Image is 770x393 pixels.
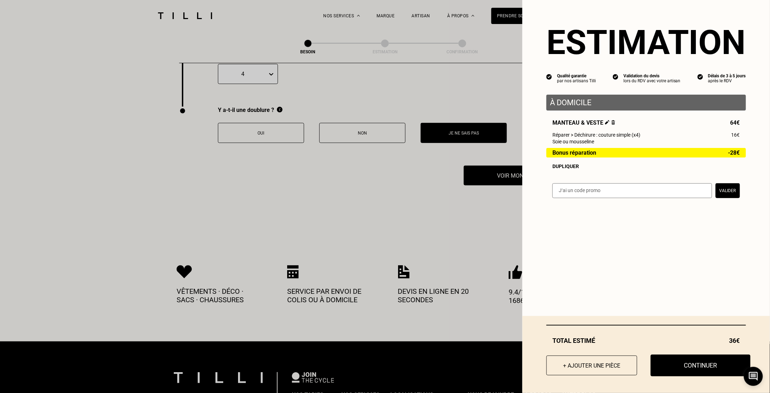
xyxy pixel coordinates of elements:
span: 64€ [730,119,740,126]
span: Soie ou mousseline [552,139,594,144]
div: Qualité garantie [557,73,596,78]
div: Total estimé [546,337,746,344]
span: -28€ [728,150,740,156]
span: 36€ [729,337,740,344]
span: 16€ [731,132,740,138]
input: J‘ai un code promo [552,183,712,198]
img: icon list info [698,73,703,80]
button: Valider [716,183,740,198]
img: Supprimer [611,120,615,125]
div: Validation du devis [623,73,681,78]
p: À domicile [550,98,742,107]
div: Dupliquer [552,163,740,169]
span: Bonus réparation [552,150,596,156]
div: Délais de 3 à 5 jours [708,73,746,78]
div: après le RDV [708,78,746,83]
img: Éditer [605,120,610,125]
button: + Ajouter une pièce [546,356,637,375]
img: icon list info [546,73,552,80]
img: icon list info [613,73,618,80]
div: lors du RDV avec votre artisan [623,78,681,83]
div: par nos artisans Tilli [557,78,596,83]
span: Manteau & veste [552,119,615,126]
section: Estimation [546,23,746,62]
span: Réparer > Déchirure : couture simple (x4) [552,132,640,138]
button: Continuer [651,355,751,376]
